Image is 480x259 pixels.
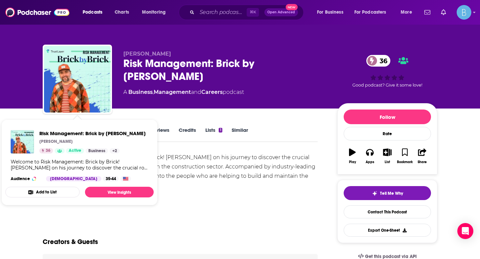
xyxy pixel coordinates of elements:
a: Reviews [150,127,169,142]
div: Search podcasts, credits, & more... [185,5,310,20]
button: Play [344,144,361,168]
div: 1 [219,128,222,132]
span: 36 [46,147,50,154]
span: Charts [115,8,129,17]
div: Apps [366,160,374,164]
a: Similar [232,127,248,142]
a: Credits [179,127,196,142]
span: Active [69,147,81,154]
a: Show notifications dropdown [438,7,449,18]
input: Search podcasts, credits, & more... [197,7,247,18]
div: [DEMOGRAPHIC_DATA] [46,176,101,181]
a: Active [66,148,84,153]
div: Play [349,160,356,164]
div: 35-44 [103,176,119,181]
span: Logged in as BLASTmedia [457,5,471,20]
a: Business [128,89,153,95]
span: and [191,89,201,95]
span: Open Advanced [267,11,295,14]
button: Add to List [5,187,80,197]
span: Risk Management: Brick by [PERSON_NAME] [39,130,146,136]
img: User Profile [457,5,471,20]
a: Contact This Podcast [344,205,431,218]
span: Monitoring [142,8,166,17]
a: Careers [201,89,223,95]
div: Welcome to Risk Management: Brick by Brick! [PERSON_NAME] on his journey to discover the crucial ... [43,153,318,190]
p: [PERSON_NAME] [39,139,73,144]
span: 36 [373,55,391,67]
img: Risk Management: Brick by Brick [11,130,34,153]
button: Share [414,144,431,168]
img: Podchaser - Follow, Share and Rate Podcasts [5,6,69,19]
span: , [153,89,154,95]
div: Bookmark [397,160,413,164]
button: Export One-Sheet [344,224,431,237]
span: For Business [317,8,343,17]
a: Lists1 [205,127,222,142]
a: View Insights [85,187,154,197]
a: Show notifications dropdown [422,7,433,18]
a: Management [154,89,191,95]
a: Risk Management: Brick by Brick [39,130,146,136]
div: Open Intercom Messenger [457,223,473,239]
h2: Creators & Guests [43,238,98,246]
div: A podcast [123,88,244,96]
button: open menu [396,7,420,18]
div: Share [418,160,427,164]
span: More [401,8,412,17]
span: Good podcast? Give it some love! [352,83,422,88]
span: ⌘ K [247,8,259,17]
h3: Audience [11,176,41,181]
div: 36Good podcast? Give it some love! [337,51,437,92]
img: tell me why sparkle [372,191,377,196]
button: open menu [78,7,111,18]
button: open menu [350,7,396,18]
button: Open AdvancedNew [264,8,298,16]
span: For Podcasters [354,8,386,17]
button: open menu [312,7,352,18]
a: Charts [110,7,133,18]
div: Rate [344,127,431,140]
a: +2 [110,148,120,153]
a: 36 [366,55,391,67]
button: Follow [344,110,431,124]
button: tell me why sparkleTell Me Why [344,186,431,200]
button: Show profile menu [457,5,471,20]
a: Business [86,148,108,153]
div: List [385,160,390,164]
span: Tell Me Why [380,191,403,196]
button: open menu [137,7,174,18]
button: Apps [361,144,378,168]
div: Welcome to Risk Management: Brick by Brick! [PERSON_NAME] on his journey to discover the crucial ... [11,159,148,171]
span: Podcasts [83,8,102,17]
button: List [379,144,396,168]
span: [PERSON_NAME] [123,51,171,57]
span: New [286,4,298,10]
a: 36 [39,148,53,153]
button: Bookmark [396,144,413,168]
img: Risk Management: Brick by Brick [44,46,111,113]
